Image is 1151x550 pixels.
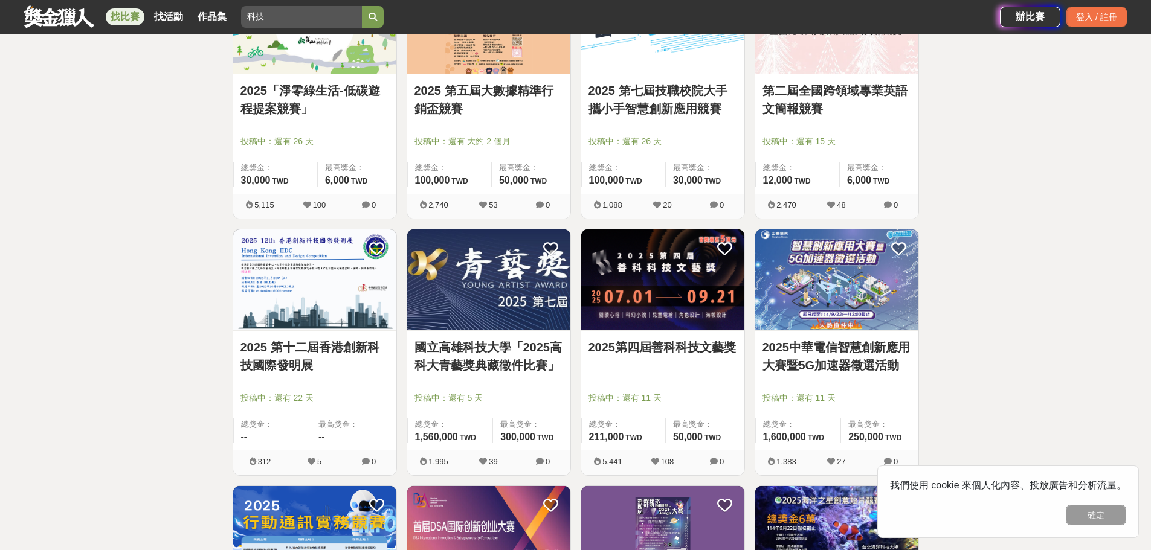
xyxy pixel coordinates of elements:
[720,457,724,466] span: 0
[673,175,703,185] span: 30,000
[233,229,396,330] img: Cover Image
[318,432,325,442] span: --
[663,200,671,209] span: 20
[241,162,310,174] span: 總獎金：
[537,433,553,442] span: TWD
[581,229,744,330] img: Cover Image
[1000,7,1060,27] a: 辦比賽
[546,200,550,209] span: 0
[546,457,550,466] span: 0
[589,432,624,442] span: 211,000
[500,418,563,430] span: 最高獎金：
[673,432,703,442] span: 50,000
[351,177,367,185] span: TWD
[776,457,796,466] span: 1,383
[317,457,321,466] span: 5
[848,418,911,430] span: 最高獎金：
[241,175,271,185] span: 30,000
[325,175,349,185] span: 6,000
[763,432,806,442] span: 1,600,000
[489,200,497,209] span: 53
[847,175,871,185] span: 6,000
[755,229,918,331] a: Cover Image
[1066,505,1126,525] button: 確定
[704,177,721,185] span: TWD
[847,162,911,174] span: 最高獎金：
[661,457,674,466] span: 108
[240,392,389,405] span: 投稿中：還有 22 天
[588,392,737,405] span: 投稿中：還有 11 天
[1066,7,1127,27] div: 登入 / 註冊
[372,200,376,209] span: 0
[241,6,362,28] input: 全球自行車設計比賽
[240,82,389,118] a: 2025「淨零綠生活-低碳遊程提案競賽」
[776,200,796,209] span: 2,470
[589,418,658,430] span: 總獎金：
[149,8,188,25] a: 找活動
[407,229,570,330] img: Cover Image
[894,200,898,209] span: 0
[414,338,563,374] a: 國立高雄科技大學「2025高科大青藝獎典藏徵件比賽」
[589,162,658,174] span: 總獎金：
[258,457,271,466] span: 312
[704,433,721,442] span: TWD
[625,433,642,442] span: TWD
[588,82,737,118] a: 2025 第七屆技職校院大手攜小手智慧創新應用競賽
[720,200,724,209] span: 0
[233,229,396,331] a: Cover Image
[894,457,898,466] span: 0
[890,480,1126,490] span: 我們使用 cookie 來個人化內容、投放廣告和分析流量。
[372,457,376,466] span: 0
[193,8,231,25] a: 作品集
[241,432,248,442] span: --
[581,229,744,331] a: Cover Image
[848,432,883,442] span: 250,000
[762,135,911,148] span: 投稿中：還有 15 天
[415,432,458,442] span: 1,560,000
[318,418,389,430] span: 最高獎金：
[885,433,901,442] span: TWD
[755,229,918,330] img: Cover Image
[762,338,911,374] a: 2025中華電信智慧創新應用大賽暨5G加速器徵選活動
[272,177,288,185] span: TWD
[240,338,389,374] a: 2025 第十二屆香港創新科技國際發明展
[325,162,389,174] span: 最高獎金：
[530,177,547,185] span: TWD
[589,175,624,185] span: 100,000
[762,82,911,118] a: 第二屆全國跨領域專業英語文簡報競賽
[625,177,642,185] span: TWD
[489,457,497,466] span: 39
[313,200,326,209] span: 100
[415,175,450,185] span: 100,000
[241,418,304,430] span: 總獎金：
[460,433,476,442] span: TWD
[499,175,529,185] span: 50,000
[414,392,563,405] span: 投稿中：還有 5 天
[602,457,622,466] span: 5,441
[415,418,486,430] span: 總獎金：
[837,200,845,209] span: 48
[407,229,570,331] a: Cover Image
[673,162,737,174] span: 最高獎金：
[602,200,622,209] span: 1,088
[414,135,563,148] span: 投稿中：還有 大約 2 個月
[106,8,144,25] a: 找比賽
[415,162,484,174] span: 總獎金：
[588,135,737,148] span: 投稿中：還有 26 天
[763,175,793,185] span: 12,000
[873,177,889,185] span: TWD
[499,162,563,174] span: 最高獎金：
[414,82,563,118] a: 2025 第五屆大數據精準行銷盃競賽
[428,200,448,209] span: 2,740
[254,200,274,209] span: 5,115
[451,177,468,185] span: TWD
[808,433,824,442] span: TWD
[428,457,448,466] span: 1,995
[837,457,845,466] span: 27
[240,135,389,148] span: 投稿中：還有 26 天
[763,418,834,430] span: 總獎金：
[588,338,737,356] a: 2025第四屆善科科技文藝獎
[673,418,737,430] span: 最高獎金：
[500,432,535,442] span: 300,000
